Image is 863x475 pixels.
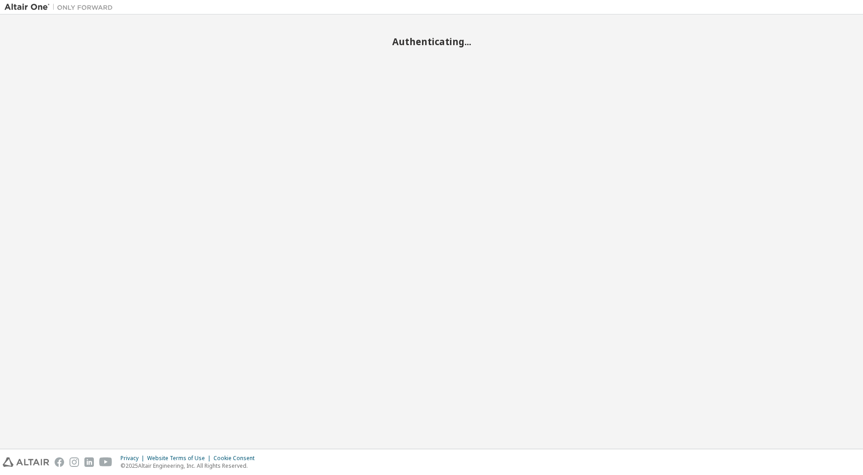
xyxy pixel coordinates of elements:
p: © 2025 Altair Engineering, Inc. All Rights Reserved. [121,462,260,470]
img: instagram.svg [70,457,79,467]
div: Privacy [121,455,147,462]
img: facebook.svg [55,457,64,467]
div: Cookie Consent [213,455,260,462]
h2: Authenticating... [5,36,858,47]
img: youtube.svg [99,457,112,467]
img: altair_logo.svg [3,457,49,467]
img: linkedin.svg [84,457,94,467]
img: Altair One [5,3,117,12]
div: Website Terms of Use [147,455,213,462]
